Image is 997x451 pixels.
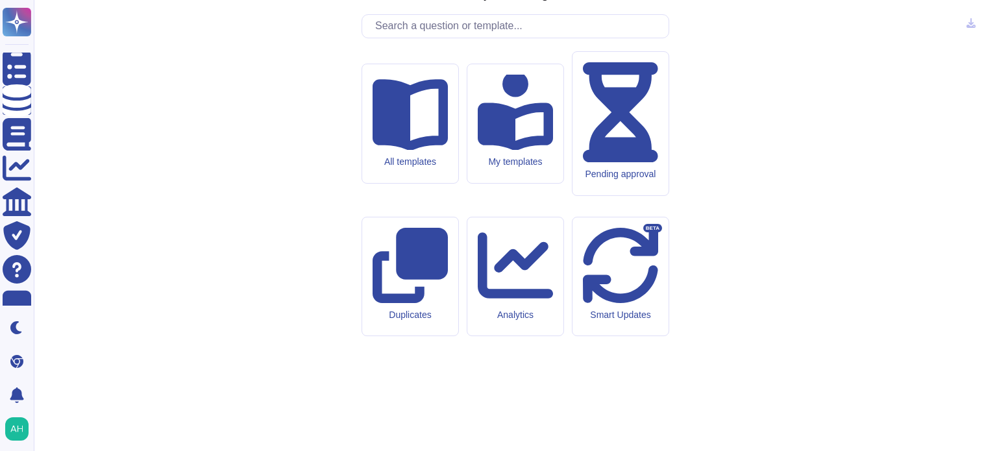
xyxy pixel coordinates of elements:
div: Smart Updates [583,310,658,321]
button: user [3,415,38,443]
div: Pending approval [583,169,658,180]
div: Duplicates [373,310,448,321]
img: user [5,417,29,441]
div: BETA [643,224,662,233]
div: Analytics [478,310,553,321]
input: Search a question or template... [369,15,669,38]
div: All templates [373,156,448,167]
div: My templates [478,156,553,167]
